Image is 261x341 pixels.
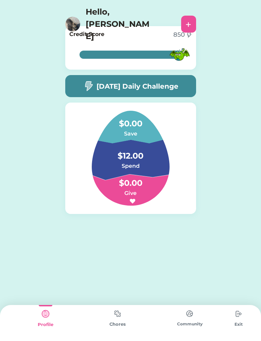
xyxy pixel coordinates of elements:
[97,130,164,138] h6: Save
[232,307,245,321] img: type%3Dchores%2C%20state%3Ddefault.svg
[183,307,196,320] img: type%3Dchores%2C%20state%3Ddefault.svg
[97,81,178,91] h5: [DATE] Daily Challenge
[97,162,164,170] h6: Spend
[10,321,82,328] div: Profile
[97,170,164,189] h4: $0.00
[75,111,186,206] img: Group%201.svg
[169,43,191,66] img: MFN-Dragon-Green.svg
[97,111,164,130] h4: $0.00
[97,143,164,162] h4: $12.00
[65,17,80,32] img: https%3A%2F%2F1dfc823d71cc564f25c7cc035732a2d8.cdn.bubble.io%2Ff1754094113168x966788797778818000%...
[226,321,251,327] div: Exit
[82,321,154,328] div: Chores
[97,189,164,197] h6: Give
[154,321,226,327] div: Community
[111,307,124,320] img: type%3Dchores%2C%20state%3Ddefault.svg
[39,307,52,321] img: type%3Dkids%2C%20state%3Dselected.svg
[86,6,154,42] h4: Hello, [PERSON_NAME]
[83,81,94,91] img: image-flash-1--flash-power-connect-charge-electricity-lightning.svg
[186,19,191,29] div: +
